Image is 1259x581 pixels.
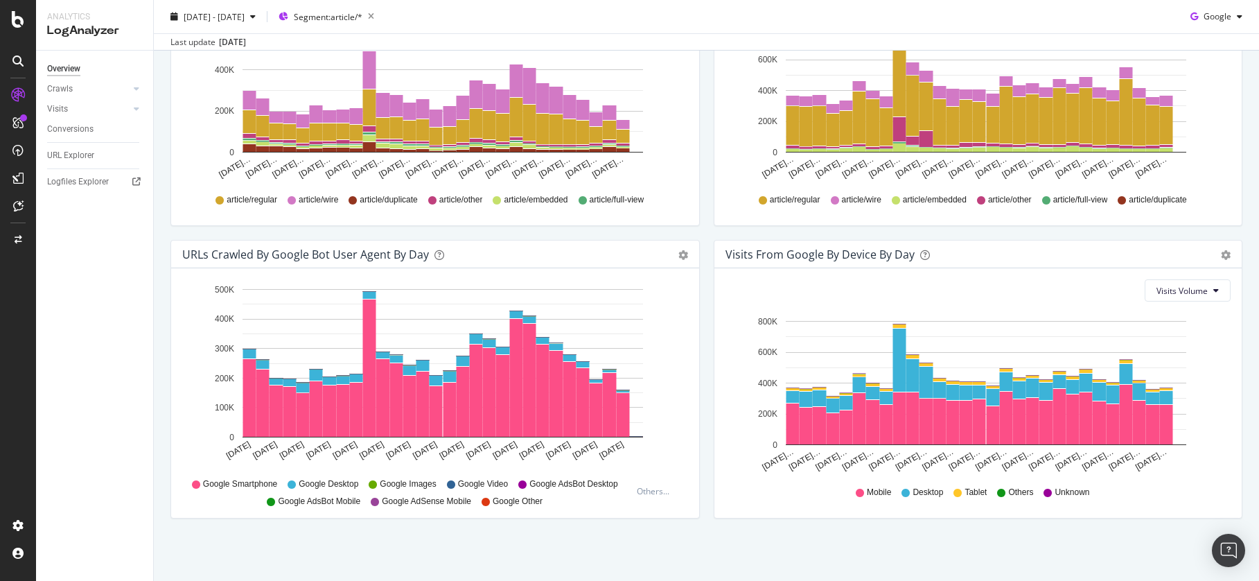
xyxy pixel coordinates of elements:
text: [DATE] [304,440,332,461]
button: [DATE] - [DATE] [165,6,261,28]
span: article/full-view [1053,194,1108,206]
button: Segment:article/* [273,6,380,28]
span: Google AdSense Mobile [382,496,471,508]
text: 800K [757,317,777,327]
a: Crawls [47,82,130,96]
span: article/full-view [590,194,644,206]
svg: A chart. [182,20,683,181]
span: article/other [439,194,483,206]
span: article/embedded [504,194,567,206]
span: [DATE] - [DATE] [184,10,245,22]
text: 0 [773,148,777,157]
span: Desktop [913,487,943,498]
div: LogAnalyzer [47,23,142,39]
div: URL Explorer [47,148,94,163]
span: Google Other [493,496,543,508]
span: Tablet [965,487,987,498]
span: Google Video [458,478,509,490]
span: Visits Volume [1156,285,1208,297]
div: Analytics [47,11,142,23]
span: article/regular [770,194,820,206]
text: [DATE] [411,440,439,461]
a: Overview [47,62,143,76]
text: [DATE] [385,440,412,461]
text: 400K [757,86,777,96]
text: [DATE] [571,440,599,461]
text: 0 [229,433,234,442]
a: Logfiles Explorer [47,175,143,189]
span: Google Smartphone [203,478,277,490]
svg: A chart. [182,279,683,472]
text: 500K [215,285,234,295]
text: 400K [757,379,777,388]
span: Google Desktop [299,478,358,490]
text: 600K [757,55,777,64]
span: Google Images [380,478,436,490]
button: Visits Volume [1145,279,1231,302]
text: 300K [215,344,234,354]
a: Visits [47,102,130,116]
div: Logfiles Explorer [47,175,109,189]
span: article/embedded [903,194,967,206]
text: [DATE] [224,440,252,461]
span: Google [1204,10,1231,22]
text: 200K [215,107,234,116]
text: [DATE] [278,440,306,461]
span: article/duplicate [360,194,417,206]
span: Google AdsBot Desktop [529,478,617,490]
span: article/duplicate [1129,194,1186,206]
span: Mobile [867,487,891,498]
text: [DATE] [331,440,359,461]
text: [DATE] [251,440,279,461]
svg: A chart. [725,20,1226,181]
text: 0 [773,440,777,450]
div: URLs Crawled by Google bot User Agent By Day [182,248,429,261]
text: [DATE] [545,440,572,461]
text: 200K [757,409,777,419]
text: 0 [229,148,234,157]
text: 600K [757,347,777,357]
svg: A chart. [725,313,1226,474]
text: 400K [215,315,234,324]
span: Unknown [1055,487,1089,498]
text: [DATE] [491,440,519,461]
text: 200K [215,374,234,383]
div: Conversions [47,122,94,137]
span: article/regular [227,194,277,206]
text: [DATE] [518,440,545,461]
div: gear [1221,250,1231,260]
text: 100K [215,403,234,413]
a: Conversions [47,122,143,137]
div: Open Intercom Messenger [1212,534,1245,567]
div: Others... [637,485,676,497]
div: Last update [170,36,246,49]
button: Google [1185,6,1248,28]
a: URL Explorer [47,148,143,163]
div: Crawls [47,82,73,96]
span: Google AdsBot Mobile [278,496,360,508]
div: Overview [47,62,80,76]
span: Others [1008,487,1033,498]
div: [DATE] [219,36,246,49]
span: article/wire [299,194,338,206]
text: 400K [215,65,234,75]
text: 200K [757,116,777,126]
span: Segment: article/* [294,10,362,22]
text: [DATE] [438,440,466,461]
span: article/other [988,194,1032,206]
text: [DATE] [598,440,626,461]
div: Visits From Google By Device By Day [725,248,915,261]
text: [DATE] [358,440,385,461]
span: article/wire [842,194,881,206]
div: gear [678,250,688,260]
div: Visits [47,102,68,116]
text: [DATE] [464,440,492,461]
